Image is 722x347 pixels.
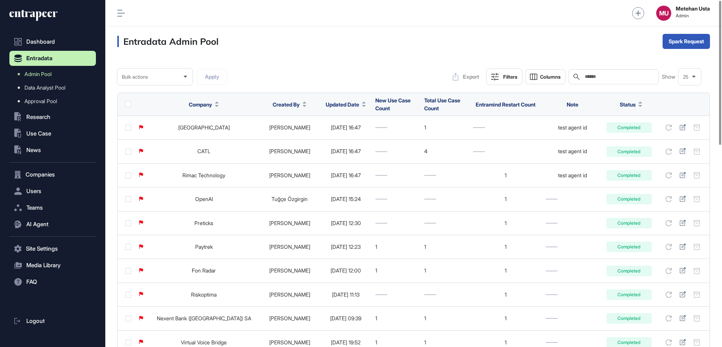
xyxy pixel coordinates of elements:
div: 1 [424,339,466,345]
span: New Use Case Count [375,97,411,111]
h3: Entradata Admin Pool [117,36,218,47]
div: 1 [473,172,538,178]
div: 4 [424,148,466,154]
span: Site Settings [26,246,58,252]
div: 1 [424,125,466,131]
button: Company [189,100,219,108]
button: Media Library [9,258,96,273]
a: Logout [9,314,96,329]
a: [PERSON_NAME] [269,244,310,250]
button: Entradata [9,51,96,66]
div: Completed [607,313,652,324]
span: Media Library [26,262,61,268]
button: Site Settings [9,241,96,256]
a: Paytrek [195,244,213,250]
span: FAQ [26,279,37,285]
span: Bulk actions [122,74,148,80]
div: test agent id [546,172,599,178]
button: Spark Request [663,34,710,49]
div: Completed [607,170,652,181]
a: CATL [197,148,211,154]
a: Dashboard [9,34,96,49]
span: Data Analyst Pool [24,85,65,91]
span: Company [189,100,212,108]
span: Companies [26,172,55,178]
span: Created By [273,100,300,108]
div: Completed [607,146,652,157]
div: 1 [424,244,466,250]
div: 1 [473,339,538,345]
div: [DATE] 09:39 [324,315,368,321]
div: test agent id [546,125,599,131]
span: Note [567,101,578,108]
span: Entramind Restart Count [476,101,535,108]
a: [PERSON_NAME] [269,315,310,321]
div: [DATE] 19:52 [324,339,368,345]
span: Admin Pool [24,71,52,77]
a: Data Analyst Pool [13,81,96,94]
button: Columns [525,69,566,84]
div: 1 [473,244,538,250]
a: Nexent Bank ([GEOGRAPHIC_DATA]) SA [157,315,251,321]
div: Completed [607,218,652,228]
span: 25 [683,74,689,80]
div: 1 [375,268,417,274]
button: AI Agent [9,217,96,232]
div: [DATE] 12:00 [324,268,368,274]
a: Preticks [194,220,213,226]
button: Use Case [9,126,96,141]
a: Approval Pool [13,94,96,108]
span: Updated Date [326,100,359,108]
a: [PERSON_NAME] [269,291,310,298]
div: 1 [424,315,466,321]
button: Research [9,110,96,125]
span: Columns [540,74,561,80]
div: Completed [607,266,652,276]
a: [PERSON_NAME] [269,220,310,226]
a: Riskoptima [191,291,217,298]
a: [PERSON_NAME] [269,267,310,274]
button: MU [656,6,671,21]
span: Users [26,188,41,194]
button: Users [9,184,96,199]
a: Fon Radar [192,267,216,274]
button: FAQ [9,274,96,289]
div: 1 [473,268,538,274]
span: Entradata [26,55,52,61]
button: Updated Date [326,100,366,108]
a: Rimac Technology [182,172,225,178]
div: Completed [607,242,652,252]
span: Status [620,100,636,108]
div: 1 [473,220,538,226]
a: [PERSON_NAME] [269,339,310,345]
div: [DATE] 15:24 [324,196,368,202]
button: Created By [273,100,306,108]
button: Companies [9,167,96,182]
div: 1 [375,244,417,250]
div: 1 [473,196,538,202]
div: [DATE] 11:13 [324,292,368,298]
button: Teams [9,200,96,215]
div: 1 [473,315,538,321]
span: Teams [26,205,43,211]
div: [DATE] 12:23 [324,244,368,250]
div: 1 [473,292,538,298]
span: Approval Pool [24,98,57,104]
strong: Metehan Usta [676,6,710,12]
a: OpenAI [195,196,213,202]
div: [DATE] 16:47 [324,125,368,131]
span: Use Case [26,131,51,137]
a: Tuğçe Özgirgin [272,196,308,202]
button: News [9,143,96,158]
a: [PERSON_NAME] [269,172,310,178]
button: Status [620,100,642,108]
div: 1 [424,268,466,274]
span: Dashboard [26,39,55,45]
div: test agent id [546,148,599,154]
span: AI Agent [26,221,49,227]
div: 1 [375,315,417,321]
div: [DATE] 16:47 [324,148,368,154]
span: Research [26,114,50,120]
span: Admin [676,13,710,18]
